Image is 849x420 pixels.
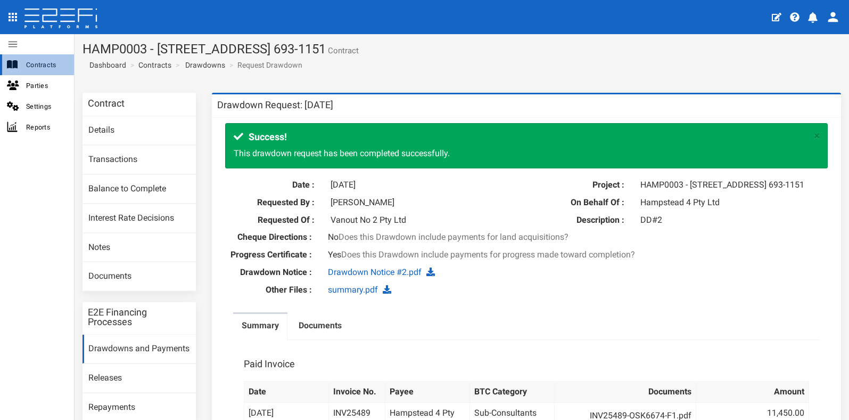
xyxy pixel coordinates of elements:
h3: Contract [88,99,125,108]
a: Dashboard [85,60,126,70]
label: On Behalf Of : [534,197,632,209]
a: Interest Rate Decisions [83,204,196,233]
label: Other Files : [217,284,320,296]
label: Progress Certificate : [217,249,320,261]
label: Description : [534,214,632,227]
th: Documents [555,382,696,403]
a: Drawdowns [185,60,225,70]
div: This drawdown request has been completed successfully. [225,123,828,168]
div: DD#2 [632,214,828,227]
label: Drawdown Notice : [217,266,320,279]
span: Does this Drawdown include payments for progress made toward completion? [341,249,635,260]
span: Parties [26,79,65,92]
label: Summary [242,320,279,332]
label: Project : [534,179,632,191]
small: Contract [326,47,359,55]
a: Notes [83,233,196,262]
a: Balance to Complete [83,175,196,204]
div: HAMP0003 - [STREET_ADDRESS] 693-1151 [632,179,828,191]
a: Contracts [138,60,171,70]
h3: E2E Financing Processes [88,308,191,327]
div: Yes [320,249,732,261]
a: Documents [83,262,196,291]
h4: Success! [234,132,809,142]
h3: Drawdown Request: [DATE] [217,100,333,110]
a: Drawdown Notice #2.pdf [328,267,422,277]
label: Date : [225,179,323,191]
label: Requested Of : [225,214,323,227]
a: Documents [290,314,350,341]
div: [PERSON_NAME] [323,197,518,209]
h1: HAMP0003 - [STREET_ADDRESS] 693-1151 [83,42,841,56]
a: Drawdowns and Payments [83,335,196,364]
label: Documents [299,320,342,332]
label: Requested By : [225,197,323,209]
h3: Paid Invoice [244,359,295,369]
span: Does this Drawdown include payments for land acquisitions? [339,232,568,242]
th: BTC Category [470,382,555,403]
a: Details [83,116,196,145]
a: Transactions [83,146,196,174]
div: [DATE] [323,179,518,191]
span: Settings [26,100,65,112]
th: Invoice No. [328,382,385,403]
label: Cheque Directions : [217,231,320,244]
div: Vanout No 2 Pty Ltd [323,214,518,227]
a: summary.pdf [328,285,378,295]
div: No [320,231,732,244]
a: Summary [233,314,287,341]
a: Releases [83,364,196,393]
th: Payee [385,382,469,403]
span: Contracts [26,59,65,71]
span: Dashboard [85,61,126,69]
div: Hampstead 4 Pty Ltd [632,197,828,209]
span: Reports [26,121,65,133]
th: Date [244,382,328,403]
button: × [814,131,820,142]
li: Request Drawdown [227,60,302,70]
th: Amount [696,382,809,403]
